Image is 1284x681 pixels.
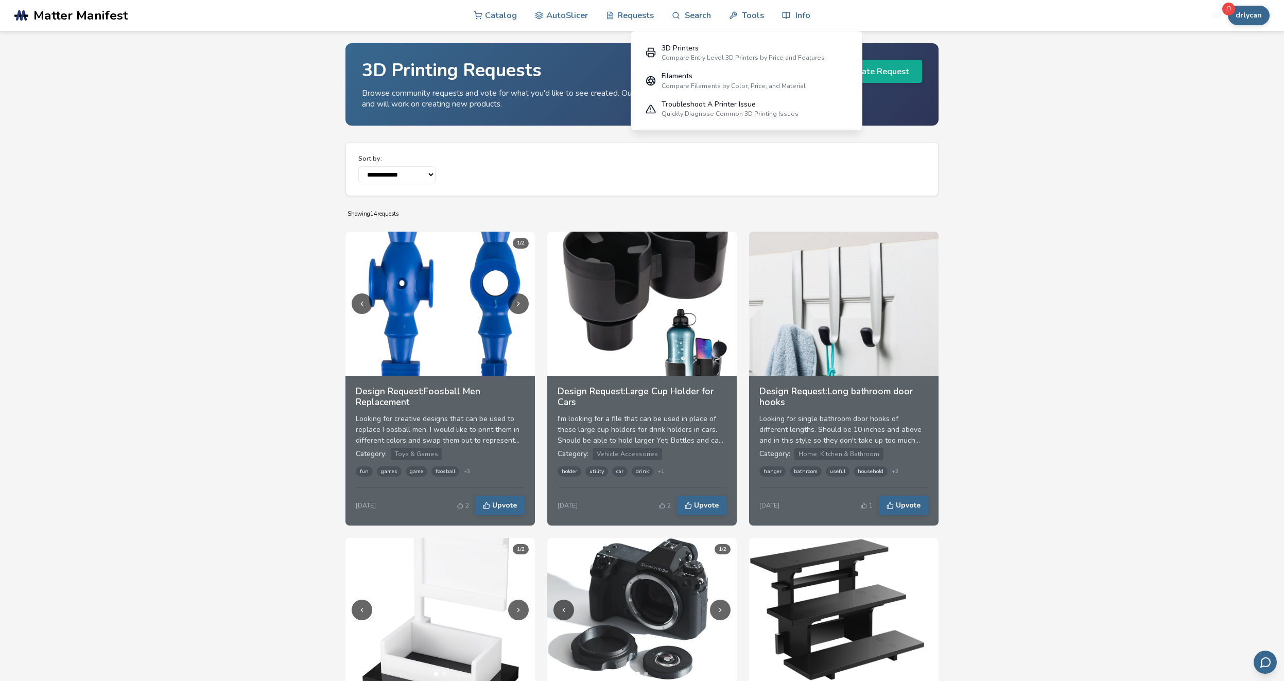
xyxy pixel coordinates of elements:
button: Go to image 1 [434,365,438,370]
span: 2 [667,502,671,509]
button: Go to image 1 [636,672,640,676]
h3: Design Request: Large Cup Holder for Cars [558,386,726,407]
button: Go to image 1 [434,672,438,676]
button: Previous image [553,600,574,620]
span: holder [558,466,581,477]
span: Category: [759,449,790,459]
div: Troubleshoot A Printer Issue [662,100,799,109]
h3: Design Request: Long bathroom door hooks [759,386,928,407]
span: Toys & Games [391,448,442,460]
a: FilamentsCompare Filaments by Color, Price, and Material [638,67,855,95]
div: I'm looking for a file that can be used in place of these large cup holders for drink holders in ... [558,413,726,446]
span: games [377,466,402,477]
button: Previous image [352,293,372,314]
button: Previous image [352,600,372,620]
button: drlycan [1228,6,1270,25]
span: Vehicle Accessories [593,448,662,460]
span: Upvote [694,501,719,510]
span: hanger [759,466,786,477]
div: 1 / 2 [715,544,731,554]
span: + 1 [657,468,664,475]
span: household [854,466,888,477]
span: drink [632,466,653,477]
div: [DATE] [558,502,578,509]
img: Foosball Men Replacement [345,232,535,376]
span: game [406,466,427,477]
button: Next image [508,600,529,620]
button: Next image [710,600,731,620]
span: + 2 [892,468,898,475]
div: Filaments [662,72,806,80]
div: [DATE] [356,502,376,509]
span: car [612,466,628,477]
h1: 3D Printing Requests [362,60,814,81]
a: Design Request:Foosball Men Replacement [356,386,525,413]
span: fun [356,466,373,477]
div: Compare Filaments by Color, Price, and Material [662,82,806,90]
span: bathroom [790,466,822,477]
img: Large Cup Holder for Cars [547,232,737,376]
span: utility [585,466,608,477]
button: Upvote [475,496,525,515]
span: + 3 [463,468,470,475]
button: Go to image 2 [442,672,446,676]
div: Compare Entry Level 3D Printers by Price and Features [662,54,825,61]
button: Go to image 2 [644,672,648,676]
span: 2 [465,502,469,509]
p: Looking for single bathroom door hooks of different lengths. Should be 10 inches and above and in... [759,413,928,446]
p: Browse community requests and vote for what you'd like to see created. Our internal designer team... [362,88,814,109]
div: [DATE] [759,502,779,509]
span: Home, Kitchen & Bathroom [794,448,883,460]
p: Showing 14 requests [348,208,936,219]
a: 3D PrintersCompare Entry Level 3D Printers by Price and Features [638,39,855,67]
span: 1 [869,502,873,509]
span: Matter Manifest [33,8,128,23]
a: Troubleshoot A Printer IssueQuickly Diagnose Common 3D Printing Issues [638,95,855,123]
button: Upvote [879,496,928,515]
div: 1 / 2 [513,238,529,248]
h3: Design Request: Foosball Men Replacement [356,386,525,407]
span: useful [826,466,849,477]
span: foosball [431,466,459,477]
span: Upvote [896,501,921,510]
div: Looking for creative designs that can be used to replace Foosball men. I would like to print them... [356,413,525,446]
img: Long bathroom door hooks [749,232,939,376]
label: Sort by: [358,155,436,162]
span: Upvote [492,501,517,510]
button: Next image [508,293,529,314]
span: Category: [558,449,588,459]
a: Design Request:Long bathroom door hooks [759,386,928,413]
span: Category: [356,449,387,459]
div: 1 / 2 [513,544,529,554]
button: Send feedback via email [1254,651,1277,674]
button: Create Request [827,60,922,83]
button: Go to image 2 [442,365,446,370]
div: 3D Printers [662,44,825,53]
button: Upvote [677,496,726,515]
a: Design Request:Large Cup Holder for Cars [558,386,726,413]
div: Quickly Diagnose Common 3D Printing Issues [662,110,799,117]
